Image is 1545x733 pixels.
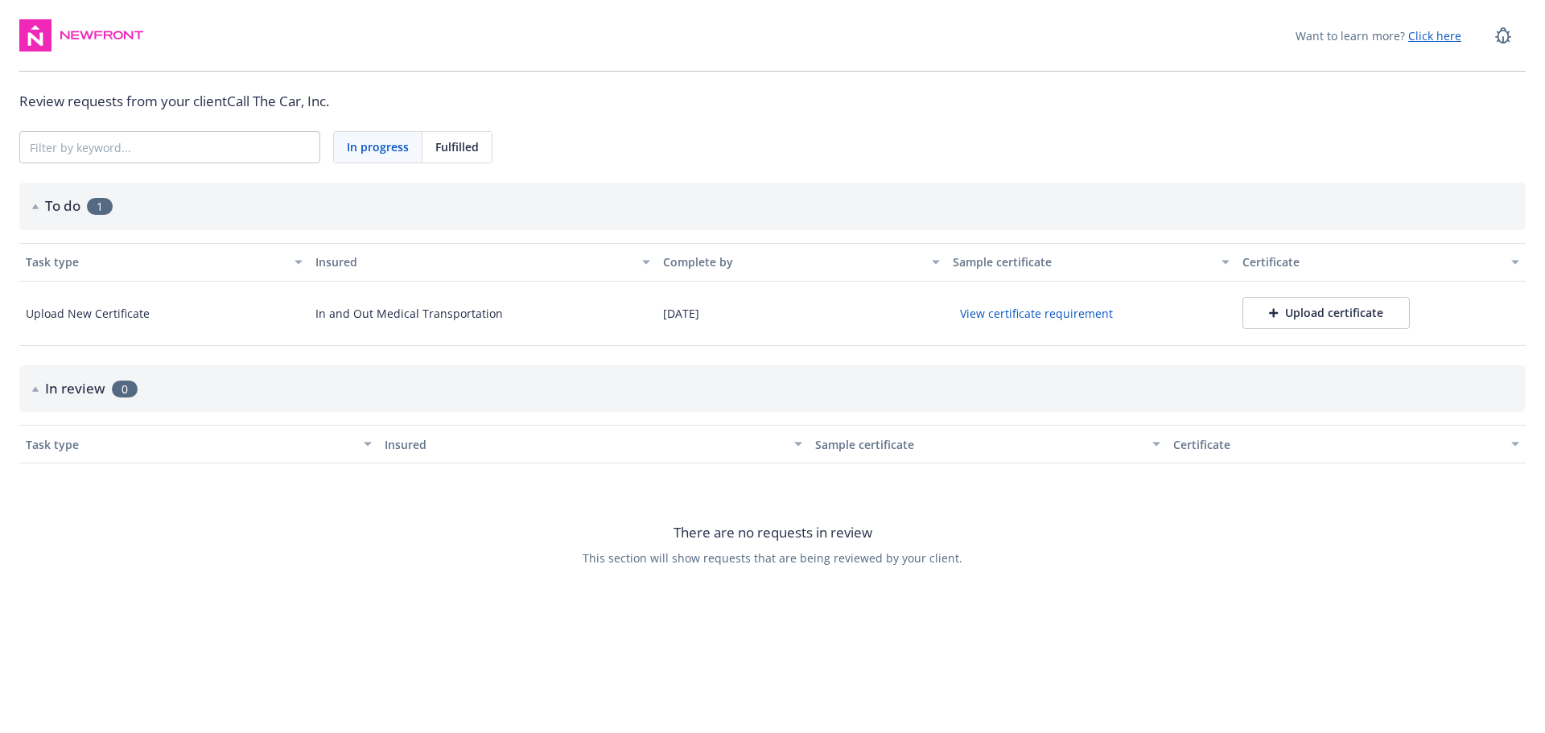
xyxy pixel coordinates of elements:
[19,425,378,463] button: Task type
[378,425,809,463] button: Insured
[953,301,1120,326] button: View certificate requirement
[19,19,51,51] img: navigator-logo.svg
[435,138,479,155] span: Fulfilled
[26,436,354,453] div: Task type
[809,425,1168,463] button: Sample certificate
[385,436,785,453] div: Insured
[45,196,80,216] h2: To do
[58,27,146,43] img: Newfront Logo
[946,243,1236,282] button: Sample certificate
[674,522,872,543] span: There are no requests in review
[26,253,285,270] div: Task type
[1242,253,1502,270] div: Certificate
[315,253,632,270] div: Insured
[657,243,946,282] button: Complete by
[315,305,503,322] div: In and Out Medical Transportation
[112,381,138,397] span: 0
[663,305,699,322] div: [DATE]
[1408,28,1461,43] a: Click here
[347,138,409,155] span: In progress
[309,243,657,282] button: Insured
[583,550,962,566] span: This section will show requests that are being reviewed by your client.
[953,253,1212,270] div: Sample certificate
[663,253,922,270] div: Complete by
[1236,243,1526,282] button: Certificate
[1242,297,1410,329] button: Upload certificate
[1296,27,1461,44] span: Want to learn more?
[815,436,1143,453] div: Sample certificate
[26,305,150,322] div: Upload New Certificate
[1173,436,1502,453] div: Certificate
[1487,19,1519,51] a: Report a Bug
[19,91,1526,112] div: Review requests from your client Call The Car, Inc.
[87,198,113,215] span: 1
[19,243,309,282] button: Task type
[45,378,105,399] h2: In review
[1167,425,1526,463] button: Certificate
[1269,305,1383,321] div: Upload certificate
[20,132,319,163] input: Filter by keyword...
